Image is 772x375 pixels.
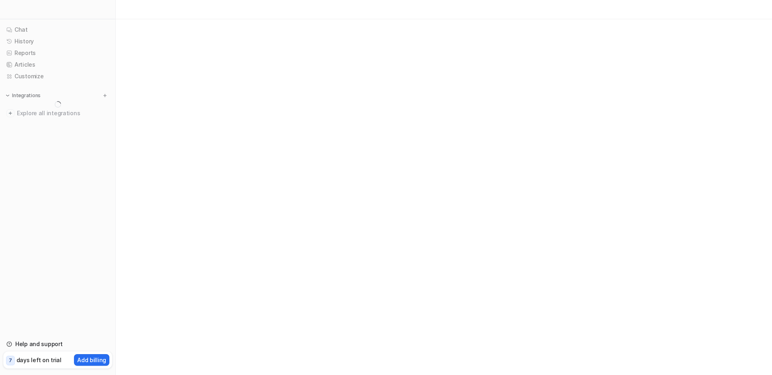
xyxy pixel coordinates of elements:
[17,107,109,120] span: Explore all integrations
[16,356,62,364] p: days left on trial
[12,92,41,99] p: Integrations
[3,92,43,100] button: Integrations
[9,357,12,364] p: 7
[3,71,112,82] a: Customize
[6,109,14,117] img: explore all integrations
[74,354,109,366] button: Add billing
[3,338,112,350] a: Help and support
[3,36,112,47] a: History
[102,93,108,98] img: menu_add.svg
[77,356,106,364] p: Add billing
[3,108,112,119] a: Explore all integrations
[3,47,112,59] a: Reports
[3,24,112,35] a: Chat
[3,59,112,70] a: Articles
[5,93,10,98] img: expand menu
